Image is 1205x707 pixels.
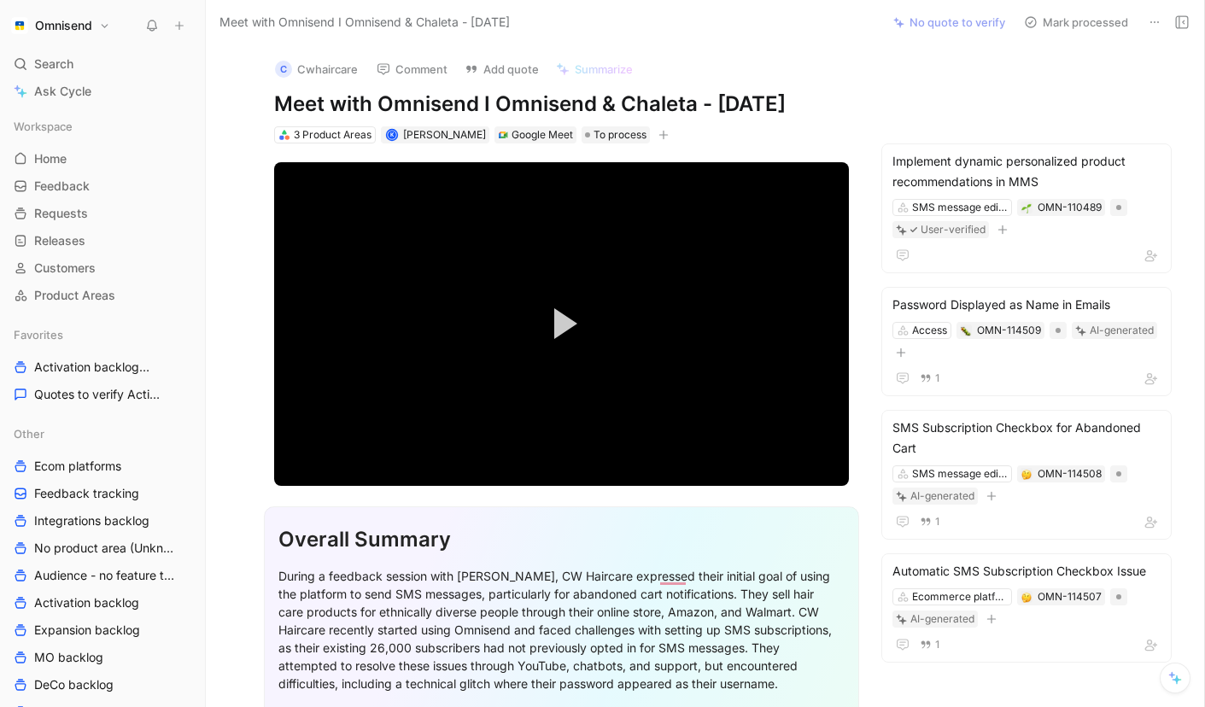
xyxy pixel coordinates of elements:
button: OmnisendOmnisend [7,14,114,38]
a: Feedback [7,173,198,199]
button: 🤔 [1021,591,1032,603]
a: Customers [7,255,198,281]
div: To process [582,126,650,143]
div: AI-generated [910,611,974,628]
button: 🌱 [1021,202,1032,213]
div: OMN-114509 [977,322,1041,339]
button: Mark processed [1016,10,1136,34]
span: Summarize [575,61,633,77]
span: Customers [34,260,96,277]
span: Meet with Omnisend I Omnisend & Chaleta - [DATE] [219,12,510,32]
div: AI-generated [910,488,974,505]
button: No quote to verify [886,10,1013,34]
div: Google Meet [512,126,573,143]
span: 1 [935,640,940,650]
button: Summarize [548,57,641,81]
span: Requests [34,205,88,222]
span: Integrations backlog [34,512,149,529]
button: 1 [916,635,944,654]
span: Activation backlog [34,594,139,611]
span: Favorites [14,326,63,343]
span: Ecom platforms [34,458,121,475]
div: Workspace [7,114,198,139]
img: 🌱 [1021,203,1032,213]
div: AI-generated [1090,322,1154,339]
div: Access [912,322,947,339]
span: Releases [34,232,85,249]
span: Home [34,150,67,167]
span: [PERSON_NAME] [403,128,486,141]
img: Omnisend [11,17,28,34]
span: Other [14,425,44,442]
a: Activation backlogOther [7,354,198,380]
div: SMS message editor [912,199,1008,216]
div: OMN-114508 [1038,465,1102,482]
span: 1 [935,517,940,527]
div: SMS Subscription Checkbox for Abandoned Cart [892,418,1161,459]
span: Feedback [34,178,90,195]
span: To process [594,126,646,143]
button: Comment [369,57,455,81]
button: CCwhaircare [267,56,366,82]
img: 🤔 [1021,470,1032,480]
div: Implement dynamic personalized product recommendations in MMS [892,151,1161,192]
a: No product area (Unknowns) [7,535,198,561]
a: Activation backlog [7,590,198,616]
div: C [275,61,292,78]
div: User-verified [921,221,986,238]
img: 🤔 [1021,593,1032,603]
div: During a feedback session with [PERSON_NAME], CW Haircare expressed their initial goal of using t... [278,567,845,692]
h1: Omnisend [35,18,92,33]
button: 🐛 [960,324,972,336]
div: OMN-114507 [1038,588,1102,605]
button: Play Video [524,285,600,362]
a: Product Areas [7,283,198,308]
a: Expansion backlog [7,617,198,643]
a: Integrations backlog [7,508,198,534]
a: DeCo backlog [7,672,198,698]
span: Activation backlog [34,359,158,377]
span: 1 [935,373,940,383]
img: 🐛 [961,326,971,336]
a: MO backlog [7,645,198,670]
span: Ask Cycle [34,81,91,102]
div: Search [7,51,198,77]
span: Quotes to verify Activation [34,386,160,403]
span: Feedback tracking [34,485,139,502]
span: Audience - no feature tag [34,567,175,584]
button: 1 [916,512,944,531]
button: 🤔 [1021,468,1032,480]
a: Home [7,146,198,172]
h1: Meet with Omnisend I Omnisend & Chaleta - [DATE] [274,91,849,118]
div: K [387,131,396,140]
a: Audience - no feature tag [7,563,198,588]
div: Ecommerce platforms [912,588,1008,605]
button: 1 [916,369,944,388]
div: Automatic SMS Subscription Checkbox Issue [892,561,1161,581]
a: Requests [7,201,198,226]
span: MO backlog [34,649,103,666]
a: Ask Cycle [7,79,198,104]
a: Ecom platforms [7,453,198,479]
div: Video Player [274,162,849,486]
div: Other [7,421,198,447]
span: Workspace [14,118,73,135]
span: Product Areas [34,287,115,304]
div: Overall Summary [278,524,845,555]
a: Releases [7,228,198,254]
span: No product area (Unknowns) [34,540,176,557]
span: Expansion backlog [34,622,140,639]
a: Feedback tracking [7,481,198,506]
div: Favorites [7,322,198,348]
span: Search [34,54,73,74]
div: Password Displayed as Name in Emails [892,295,1161,315]
div: SMS message editor [912,465,1008,482]
div: OMN-110489 [1038,199,1102,216]
div: 3 Product Areas [294,126,371,143]
button: Add quote [457,57,547,81]
span: DeCo backlog [34,676,114,693]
